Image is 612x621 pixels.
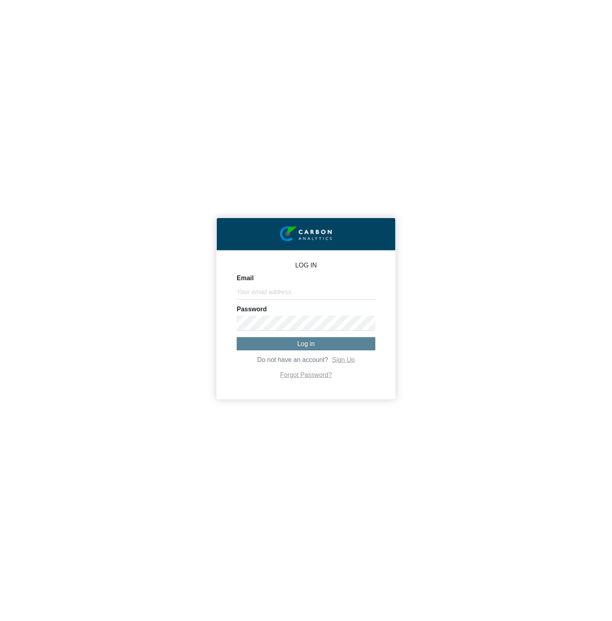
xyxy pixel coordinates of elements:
[332,356,355,363] a: Sign Up
[53,45,146,55] div: Leave a message
[237,275,254,281] label: Email
[237,285,375,300] input: Your email address
[237,306,267,312] label: Password
[237,262,375,269] p: LOG IN
[131,4,150,23] div: Minimize live chat window
[10,97,145,115] input: Enter your email address
[257,356,328,363] span: Do not have an account?
[10,74,145,91] input: Enter your last name
[297,340,315,347] span: Log in
[280,226,332,242] img: insight-logo-2.png
[9,44,21,56] div: Navigation go back
[117,246,145,256] em: Submit
[237,337,375,350] button: Log in
[10,121,145,239] textarea: Type your message and click 'Submit'
[280,371,332,378] a: Forgot Password?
